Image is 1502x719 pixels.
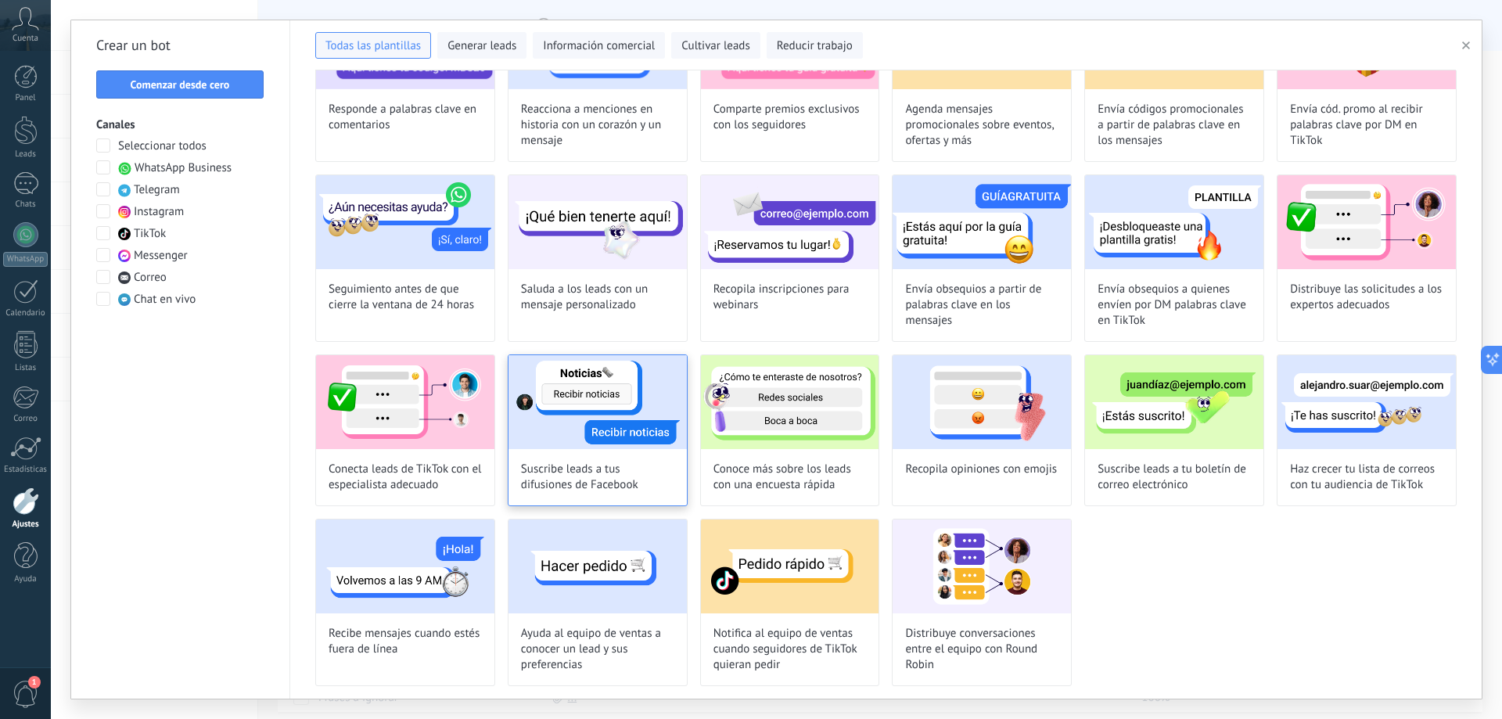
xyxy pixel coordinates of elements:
[905,102,1058,149] span: Agenda mensajes promocionales sobre eventos, ofertas y más
[1085,355,1263,449] img: Suscribe leads a tu boletín de correo electrónico
[134,292,196,307] span: Chat en vivo
[777,38,853,54] span: Reducir trabajo
[325,38,421,54] span: Todas las plantillas
[893,355,1071,449] img: Recopila opiniones con emojis
[508,175,687,269] img: Saluda a los leads con un mensaje personalizado
[521,626,674,673] span: Ayuda al equipo de ventas a conocer un lead y sus preferencias
[3,574,49,584] div: Ayuda
[713,282,867,313] span: Recopila inscripciones para webinars
[905,626,1058,673] span: Distribuye conversaciones entre el equipo con Round Robin
[521,462,674,493] span: Suscribe leads a tus difusiones de Facebook
[134,204,184,220] span: Instagram
[3,519,49,530] div: Ajustes
[3,200,49,210] div: Chats
[135,160,232,176] span: WhatsApp Business
[134,182,180,198] span: Telegram
[3,252,48,267] div: WhatsApp
[329,462,482,493] span: Conecta leads de TikTok con el especialista adecuado
[437,32,526,59] button: Generar leads
[118,138,207,154] span: Seleccionar todos
[767,32,863,59] button: Reducir trabajo
[508,355,687,449] img: Suscribe leads a tus difusiones de Facebook
[701,355,879,449] img: Conoce más sobre los leads con una encuesta rápida
[315,32,431,59] button: Todas las plantillas
[1098,462,1251,493] span: Suscribe leads a tu boletín de correo electrónico
[521,282,674,313] span: Saluda a los leads con un mensaje personalizado
[1098,102,1251,149] span: Envía códigos promocionales a partir de palabras clave en los mensajes
[1098,282,1251,329] span: Envía obsequios a quienes envíen por DM palabras clave en TikTok
[713,462,867,493] span: Conoce más sobre los leads con una encuesta rápida
[131,79,230,90] span: Comenzar desde cero
[96,70,264,99] button: Comenzar desde cero
[329,626,482,657] span: Recibe mensajes cuando estés fuera de línea
[893,175,1071,269] img: Envía obsequios a partir de palabras clave en los mensajes
[521,102,674,149] span: Reacciona a menciones en historia con un corazón y un mensaje
[671,32,760,59] button: Cultivar leads
[3,308,49,318] div: Calendario
[3,465,49,475] div: Estadísticas
[134,270,167,286] span: Correo
[905,282,1058,329] span: Envía obsequios a partir de palabras clave en los mensajes
[681,38,749,54] span: Cultivar leads
[329,102,482,133] span: Responde a palabras clave en comentarios
[1277,355,1456,449] img: Haz crecer tu lista de correos con tu audiencia de TikTok
[1290,102,1443,149] span: Envía cód. promo al recibir palabras clave por DM en TikTok
[701,519,879,613] img: Notifica al equipo de ventas cuando seguidores de TikTok quieran pedir
[134,226,166,242] span: TikTok
[1290,282,1443,313] span: Distribuye las solicitudes a los expertos adecuados
[543,38,655,54] span: Información comercial
[134,248,188,264] span: Messenger
[316,175,494,269] img: Seguimiento antes de que cierre la ventana de 24 horas
[447,38,516,54] span: Generar leads
[533,32,665,59] button: Información comercial
[96,117,264,132] h3: Canales
[316,519,494,613] img: Recibe mensajes cuando estés fuera de línea
[3,149,49,160] div: Leads
[713,626,867,673] span: Notifica al equipo de ventas cuando seguidores de TikTok quieran pedir
[13,34,38,44] span: Cuenta
[3,93,49,103] div: Panel
[1290,462,1443,493] span: Haz crecer tu lista de correos con tu audiencia de TikTok
[3,363,49,373] div: Listas
[508,519,687,613] img: Ayuda al equipo de ventas a conocer un lead y sus preferencias
[893,519,1071,613] img: Distribuye conversaciones entre el equipo con Round Robin
[905,462,1057,477] span: Recopila opiniones con emojis
[329,282,482,313] span: Seguimiento antes de que cierre la ventana de 24 horas
[3,414,49,424] div: Correo
[1085,175,1263,269] img: Envía obsequios a quienes envíen por DM palabras clave en TikTok
[316,355,494,449] img: Conecta leads de TikTok con el especialista adecuado
[1277,175,1456,269] img: Distribuye las solicitudes a los expertos adecuados
[28,676,41,688] span: 1
[96,33,264,58] h2: Crear un bot
[713,102,867,133] span: Comparte premios exclusivos con los seguidores
[701,175,879,269] img: Recopila inscripciones para webinars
